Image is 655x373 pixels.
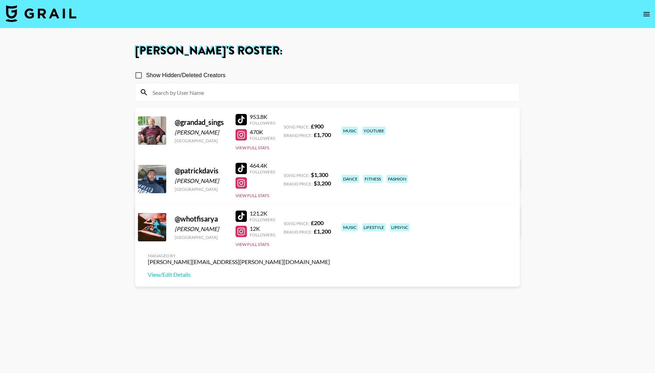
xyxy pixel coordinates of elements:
[314,180,331,186] strong: $ 3,200
[639,7,654,21] button: open drawer
[284,229,312,235] span: Brand Price:
[250,210,275,217] div: 121.2K
[175,177,227,184] div: [PERSON_NAME]
[175,138,227,143] div: [GEOGRAPHIC_DATA]
[342,223,358,231] div: music
[342,127,358,135] div: music
[175,186,227,192] div: [GEOGRAPHIC_DATA]
[175,225,227,233] div: [PERSON_NAME]
[148,258,330,265] div: [PERSON_NAME][EMAIL_ADDRESS][PERSON_NAME][DOMAIN_NAME]
[250,162,275,169] div: 464.4K
[175,166,227,175] div: @ patrickdavis
[250,225,275,232] div: 12K
[236,145,269,150] button: View Full Stats
[314,228,331,235] strong: £ 1,200
[311,171,328,178] strong: $ 1,300
[387,175,408,183] div: fashion
[175,118,227,127] div: @ grandad_sings
[314,131,331,138] strong: £ 1,700
[250,217,275,222] div: Followers
[250,169,275,174] div: Followers
[362,127,386,135] div: youtube
[236,242,269,247] button: View Full Stats
[284,124,309,130] span: Song Price:
[311,219,324,226] strong: £ 200
[250,136,275,141] div: Followers
[148,253,330,258] div: Managed By
[6,5,76,22] img: Grail Talent
[175,214,227,223] div: @ whotfisarya
[175,235,227,240] div: [GEOGRAPHIC_DATA]
[342,175,359,183] div: dance
[284,221,309,226] span: Song Price:
[311,123,324,130] strong: £ 900
[284,181,312,186] span: Brand Price:
[146,71,226,80] span: Show Hidden/Deleted Creators
[236,193,269,198] button: View Full Stats
[175,129,227,136] div: [PERSON_NAME]
[363,175,382,183] div: fitness
[284,173,309,178] span: Song Price:
[284,133,312,138] span: Brand Price:
[250,120,275,126] div: Followers
[135,45,520,57] h1: [PERSON_NAME] 's Roster:
[390,223,410,231] div: lipsync
[362,223,386,231] div: lifestyle
[148,87,515,98] input: Search by User Name
[250,113,275,120] div: 953.8K
[148,271,330,278] a: View/Edit Details
[250,128,275,136] div: 470K
[250,232,275,237] div: Followers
